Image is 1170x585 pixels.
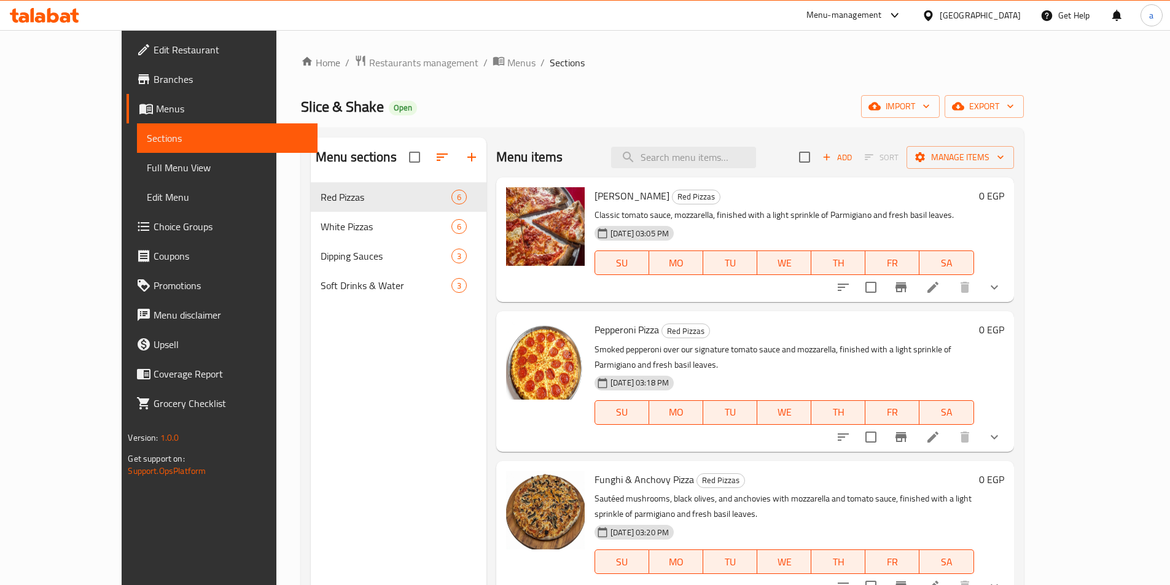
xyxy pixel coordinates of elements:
button: Branch-specific-item [886,273,916,302]
a: Home [301,55,340,70]
span: [DATE] 03:20 PM [606,527,674,538]
span: SU [600,553,644,571]
svg: Show Choices [987,430,1002,444]
button: SU [595,549,649,574]
span: WE [762,403,806,421]
span: Red Pizzas [321,190,451,204]
span: Menus [156,101,307,116]
span: 1.0.0 [160,430,179,446]
nav: breadcrumb [301,55,1024,71]
span: [PERSON_NAME] [595,187,669,205]
svg: Show Choices [987,280,1002,295]
button: sort-choices [829,422,858,452]
span: MO [654,553,698,571]
span: Grocery Checklist [154,396,307,411]
span: Full Menu View [147,160,307,175]
a: Full Menu View [137,153,317,182]
a: Menus [127,94,317,123]
button: SA [919,400,973,425]
span: 3 [452,250,466,262]
span: Red Pizzas [673,190,720,204]
img: Pepperoni Pizza [506,321,585,400]
span: 6 [452,221,466,233]
span: Menus [507,55,536,70]
a: Edit Menu [137,182,317,212]
button: FR [865,250,919,275]
span: Upsell [154,337,307,352]
a: Upsell [127,330,317,359]
h6: 0 EGP [979,321,1004,338]
h6: 0 EGP [979,471,1004,488]
span: Open [389,103,417,113]
span: Select section first [857,148,907,167]
a: Menus [493,55,536,71]
a: Grocery Checklist [127,389,317,418]
div: Soft Drinks & Water3 [311,271,486,300]
span: White Pizzas [321,219,451,234]
button: show more [980,422,1009,452]
span: Coverage Report [154,366,307,381]
span: SA [924,403,969,421]
button: TH [811,549,865,574]
nav: Menu sections [311,177,486,305]
button: SA [919,250,973,275]
button: import [861,95,940,118]
div: items [451,278,467,293]
button: SU [595,400,649,425]
span: Soft Drinks & Water [321,278,451,293]
span: SU [600,403,644,421]
span: Red Pizzas [662,324,709,338]
button: TH [811,400,865,425]
span: FR [870,553,915,571]
a: Promotions [127,271,317,300]
span: TH [816,553,860,571]
span: MO [654,403,698,421]
a: Coupons [127,241,317,271]
span: Dipping Sauces [321,249,451,263]
a: Coverage Report [127,359,317,389]
a: Edit menu item [926,430,940,444]
span: TU [708,403,752,421]
button: Add section [457,142,486,172]
span: Choice Groups [154,219,307,234]
span: Promotions [154,278,307,293]
button: TU [703,400,757,425]
p: Smoked pepperoni over our signature tomato sauce and mozzarella, finished with a light sprinkle o... [595,342,974,373]
button: FR [865,400,919,425]
button: FR [865,549,919,574]
span: FR [870,403,915,421]
div: Open [389,101,417,115]
span: Sections [550,55,585,70]
button: MO [649,549,703,574]
span: Restaurants management [369,55,478,70]
img: Funghi & Anchovy Pizza [506,471,585,549]
span: Red Pizzas [697,473,744,487]
span: Select to update [858,424,884,450]
button: TH [811,250,865,275]
img: Margherita Pizza [506,187,585,266]
a: Choice Groups [127,212,317,241]
button: SU [595,250,649,275]
div: items [451,190,467,204]
button: WE [757,250,811,275]
span: Version: [128,430,158,446]
button: SA [919,549,973,574]
span: 6 [452,192,466,203]
a: Restaurants management [354,55,478,71]
span: [DATE] 03:05 PM [606,228,674,239]
span: WE [762,254,806,272]
a: Support.OpsPlatform [128,463,206,479]
span: [DATE] 03:18 PM [606,377,674,389]
span: WE [762,553,806,571]
button: delete [950,273,980,302]
button: sort-choices [829,273,858,302]
span: TH [816,254,860,272]
h2: Menu sections [316,148,397,166]
button: show more [980,273,1009,302]
span: Coupons [154,249,307,263]
div: items [451,219,467,234]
